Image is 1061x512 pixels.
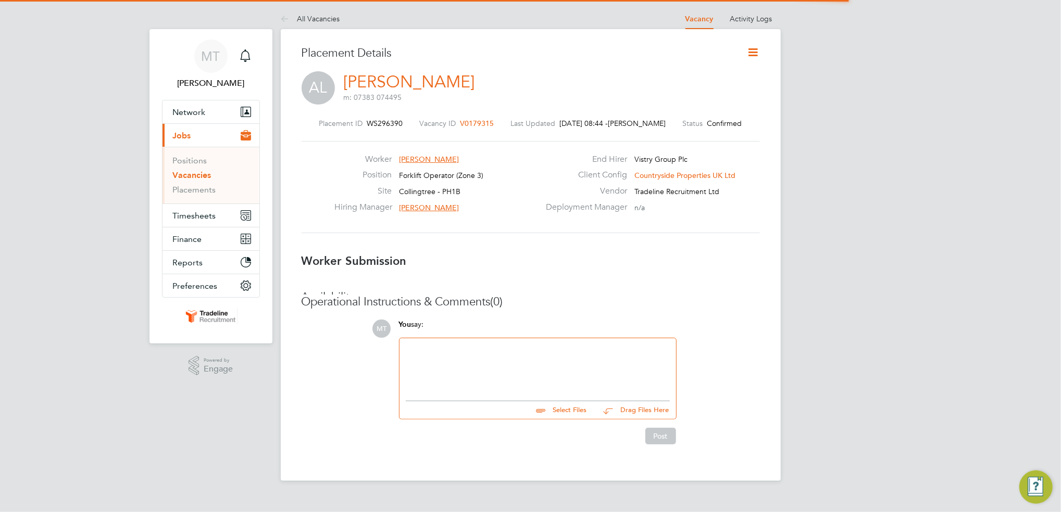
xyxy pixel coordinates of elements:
span: Powered by [204,356,233,365]
a: Activity Logs [730,14,772,23]
span: Preferences [173,281,218,291]
span: Marina Takkou [162,77,260,89]
span: [DATE] 08:44 - [560,119,608,128]
span: Jobs [173,131,191,140]
span: V0179315 [460,119,494,128]
button: Drag Files Here [595,400,670,421]
label: Worker [334,154,392,165]
div: say: [399,319,677,338]
span: Countryside Properties UK Ltd [634,171,735,180]
a: Go to home page [162,308,260,325]
button: Post [645,428,676,444]
label: Position [334,170,392,181]
label: Hiring Manager [334,202,392,213]
button: Jobs [163,124,259,147]
span: Collingtree - PH1B [399,187,460,196]
span: MT [373,319,391,338]
span: [PERSON_NAME] [399,203,459,212]
button: Preferences [163,274,259,297]
a: All Vacancies [281,14,340,23]
a: Vacancies [173,170,211,180]
a: Vacancy [685,15,714,23]
a: [PERSON_NAME] [344,72,475,92]
span: (0) [491,295,503,309]
b: Worker Submission [302,254,407,268]
span: You [399,320,411,329]
label: Last Updated [511,119,556,128]
button: Finance [163,227,259,250]
label: Client Config [540,170,627,181]
span: n/a [634,203,645,212]
a: MT[PERSON_NAME] [162,40,260,89]
button: Reports [163,251,259,274]
span: WS296390 [367,119,403,128]
span: Finance [173,234,202,244]
span: Confirmed [707,119,742,128]
label: Deployment Manager [540,202,627,213]
h3: Operational Instructions & Comments [302,295,760,310]
h3: Placement Details [302,46,731,61]
label: Vendor [540,186,627,197]
a: Positions [173,156,207,165]
span: Reports [173,258,203,267]
label: Site [334,186,392,197]
a: Placements [173,185,216,195]
div: Jobs [163,147,259,203]
span: Network [173,107,206,117]
span: m: 07383 074495 [344,93,402,102]
span: Engage [204,365,233,374]
button: Engage Resource Center [1019,470,1053,504]
label: Placement ID [319,119,363,128]
label: Vacancy ID [420,119,456,128]
nav: Main navigation [149,29,272,343]
span: Tradeline Recruitment Ltd [634,187,719,196]
span: Vistry Group Plc [634,155,688,164]
img: tradelinerecruitment-logo-retina.png [184,308,238,325]
label: End Hirer [540,154,627,165]
h3: Availability [302,290,760,305]
label: Status [683,119,703,128]
span: AL [302,71,335,105]
button: Network [163,100,259,123]
button: Timesheets [163,204,259,227]
span: [PERSON_NAME] [399,155,459,164]
span: MT [202,49,220,63]
a: Powered byEngage [189,356,233,376]
span: [PERSON_NAME] [608,119,666,128]
span: Forklift Operator (Zone 3) [399,171,483,180]
span: Timesheets [173,211,216,221]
